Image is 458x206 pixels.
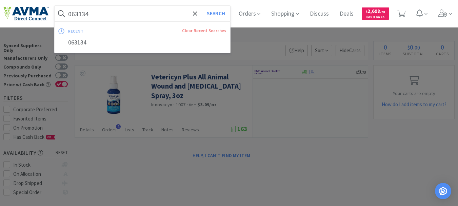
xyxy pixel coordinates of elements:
div: 063134 [55,36,230,49]
a: Deals [337,11,356,17]
div: recent [68,26,133,36]
div: Open Intercom Messenger [435,183,451,199]
span: Cash Back [366,15,385,20]
span: $ [366,10,367,14]
img: e4e33dab9f054f5782a47901c742baa9_102.png [3,6,49,21]
button: Search [202,6,230,21]
span: 2,698 [366,8,385,14]
a: Clear Recent Searches [182,28,226,34]
a: $2,698.78Cash Back [362,4,389,23]
a: Discuss [307,11,332,17]
input: Search by item, sku, manufacturer, ingredient, size... [55,6,230,21]
span: . 78 [380,10,385,14]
